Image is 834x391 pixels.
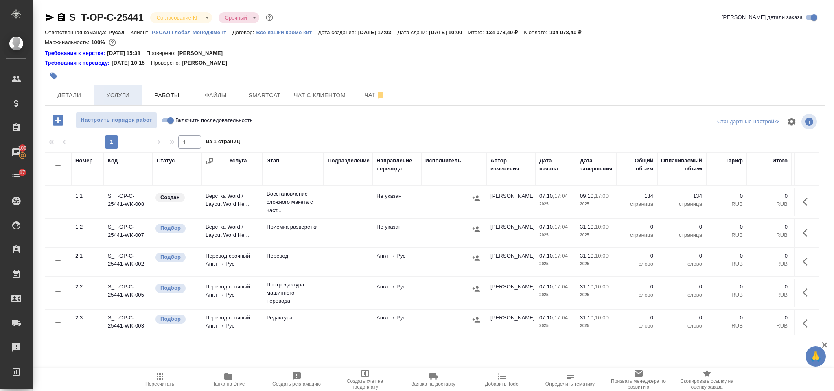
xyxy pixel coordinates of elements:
[196,90,235,100] span: Файлы
[549,29,587,35] p: 134 078,40 ₽
[206,157,214,165] button: Сгруппировать
[45,29,109,35] p: Ответственная команда:
[45,67,63,85] button: Добавить тэг
[715,116,782,128] div: split button
[229,157,247,165] div: Услуга
[580,224,595,230] p: 31.10,
[256,28,318,35] a: Все языки кроме кит
[15,168,30,177] span: 17
[355,90,394,100] span: Чат
[160,315,181,323] p: Подбор
[267,314,320,322] p: Редактура
[425,157,461,165] div: Исполнитель
[429,29,468,35] p: [DATE] 10:00
[108,157,118,165] div: Код
[773,157,788,165] div: Итого
[710,314,743,322] p: 0
[539,284,554,290] p: 07.10,
[107,37,118,48] button: 0.00 RUB;
[710,252,743,260] p: 0
[751,291,788,299] p: RUB
[621,200,653,208] p: страница
[710,231,743,239] p: RUB
[160,253,181,261] p: Подбор
[69,12,144,23] a: S_T-OP-C-25441
[595,284,609,290] p: 10:00
[267,223,320,231] p: Приемка разверстки
[751,260,788,268] p: RUB
[182,59,233,67] p: [PERSON_NAME]
[154,14,202,21] button: Согласование КП
[486,219,535,247] td: [PERSON_NAME]
[722,13,803,22] span: [PERSON_NAME] детали заказа
[801,114,819,129] span: Посмотреть информацию
[486,248,535,276] td: [PERSON_NAME]
[595,224,609,230] p: 10:00
[45,49,107,57] div: Нажми, чтобы открыть папку с инструкцией
[75,223,100,231] div: 1.2
[50,90,89,100] span: Детали
[104,219,153,247] td: S_T-OP-C-25441-WK-007
[160,193,180,201] p: Создан
[75,283,100,291] div: 2.2
[621,322,653,330] p: слово
[201,188,263,216] td: Верстка Word / Layout Word Не ...
[109,29,131,35] p: Русал
[152,28,232,35] a: РУСАЛ Глобал Менеджмент
[470,283,482,295] button: Назначить
[155,283,197,294] div: Можно подбирать исполнителей
[751,283,788,291] p: 0
[264,12,275,23] button: Доп статусы указывают на важность/срочность заказа
[539,193,554,199] p: 07.10,
[372,279,421,307] td: Англ → Рус
[267,281,320,305] p: Постредактура машинного перевода
[809,348,823,365] span: 🙏
[751,200,788,208] p: RUB
[710,260,743,268] p: RUB
[80,116,153,125] span: Настроить порядок работ
[751,192,788,200] p: 0
[152,29,232,35] p: РУСАЛ Глобал Менеджмент
[806,346,826,367] button: 🙏
[661,252,702,260] p: 0
[595,253,609,259] p: 10:00
[2,142,31,162] a: 100
[470,192,482,204] button: Назначить
[358,29,398,35] p: [DATE] 17:03
[580,200,613,208] p: 2025
[798,223,817,242] button: Здесь прячутся важные кнопки
[621,231,653,239] p: страница
[267,252,320,260] p: Перевод
[798,314,817,333] button: Здесь прячутся важные кнопки
[595,315,609,321] p: 10:00
[75,314,100,322] div: 2.3
[76,112,157,129] button: Настроить порядок работ
[661,314,702,322] p: 0
[539,157,572,173] div: Дата начала
[104,248,153,276] td: S_T-OP-C-25441-WK-002
[201,279,263,307] td: Перевод срочный Англ → Рус
[710,283,743,291] p: 0
[486,279,535,307] td: [PERSON_NAME]
[661,223,702,231] p: 0
[57,13,66,22] button: Скопировать ссылку
[798,192,817,212] button: Здесь прячутся важные кнопки
[798,283,817,302] button: Здесь прячутся важные кнопки
[751,314,788,322] p: 0
[160,284,181,292] p: Подбор
[710,291,743,299] p: RUB
[725,157,743,165] div: Тариф
[104,188,153,216] td: S_T-OP-C-25441-WK-008
[554,253,568,259] p: 17:04
[486,188,535,216] td: [PERSON_NAME]
[267,190,320,214] p: Восстановление сложного макета с част...
[147,90,186,100] span: Работы
[554,224,568,230] p: 17:04
[621,192,653,200] p: 134
[661,157,702,173] div: Оплачиваемый объем
[397,29,429,35] p: Дата сдачи:
[372,188,421,216] td: Не указан
[539,200,572,208] p: 2025
[376,90,385,100] svg: Отписаться
[580,291,613,299] p: 2025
